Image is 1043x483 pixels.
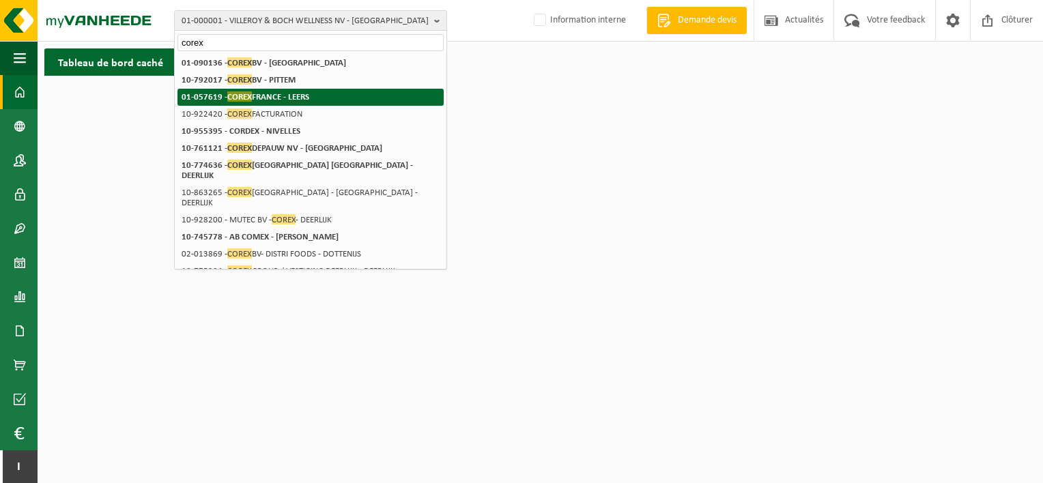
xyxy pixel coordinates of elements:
strong: 01-057619 - FRANCE - LEERS [182,91,309,102]
strong: 10-761121 - DEPAUW NV - [GEOGRAPHIC_DATA] [182,143,382,153]
strong: 10-792017 - BV - PITTEM [182,74,296,85]
span: COREX [227,91,252,102]
li: 10-775384 - GROUP / VESTIGING DEERLIJK - DEERLIJK [177,263,444,280]
label: Information interne [531,10,626,31]
span: COREX [227,74,252,85]
li: 10-928200 - MUTEC BV - - DEERLIJK [177,211,444,229]
span: COREX [227,187,252,197]
strong: 10-745778 - AB COMEX - [PERSON_NAME] [182,233,339,241]
span: Demande devis [674,14,740,27]
span: COREX [227,108,252,119]
span: COREX [227,248,252,259]
li: 10-922420 - FACTURATION [177,106,444,123]
span: COREX [227,265,252,276]
span: COREX [272,214,296,224]
span: COREX [227,57,252,68]
a: Demande devis [646,7,747,34]
strong: 01-090136 - BV - [GEOGRAPHIC_DATA] [182,57,346,68]
span: 01-000001 - VILLEROY & BOCH WELLNESS NV - [GEOGRAPHIC_DATA] [182,11,429,31]
strong: 10-955395 - CORDEX - NIVELLES [182,127,300,136]
li: 02-013869 - BV- DISTRI FOODS - DOTTENIJS [177,246,444,263]
h2: Tableau de bord caché [44,48,177,75]
input: Chercher des succursales liées [177,34,444,51]
li: 10-863265 - [GEOGRAPHIC_DATA] - [GEOGRAPHIC_DATA] - DEERLIJK [177,184,444,211]
span: COREX [227,160,252,170]
span: COREX [227,143,252,153]
button: 01-000001 - VILLEROY & BOCH WELLNESS NV - [GEOGRAPHIC_DATA] [174,10,447,31]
